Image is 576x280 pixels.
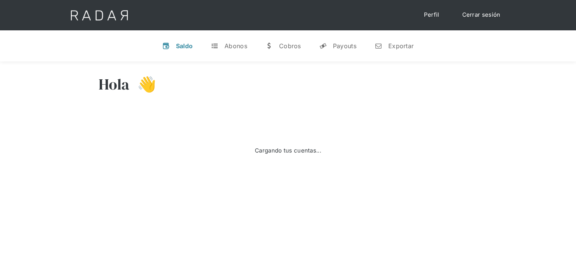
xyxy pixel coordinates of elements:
div: Exportar [388,42,414,50]
div: Saldo [176,42,193,50]
a: Cerrar sesión [455,8,508,22]
h3: 👋 [130,75,156,94]
h3: Hola [99,75,130,94]
div: w [265,42,273,50]
a: Perfil [416,8,447,22]
div: n [375,42,382,50]
div: Abonos [224,42,247,50]
div: t [211,42,218,50]
div: Payouts [333,42,356,50]
div: v [162,42,170,50]
div: Cargando tus cuentas... [255,146,321,155]
div: Cobros [279,42,301,50]
div: y [319,42,327,50]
